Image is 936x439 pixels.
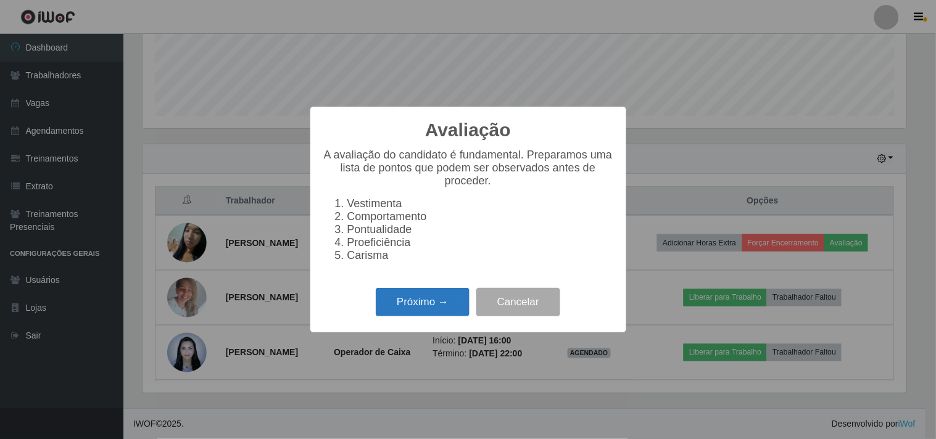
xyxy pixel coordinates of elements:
li: Pontualidade [347,223,614,236]
li: Comportamento [347,210,614,223]
p: A avaliação do candidato é fundamental. Preparamos uma lista de pontos que podem ser observados a... [323,149,614,187]
li: Carisma [347,249,614,262]
button: Próximo → [376,288,470,317]
h2: Avaliação [425,119,511,141]
li: Vestimenta [347,197,614,210]
li: Proeficiência [347,236,614,249]
button: Cancelar [476,288,560,317]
